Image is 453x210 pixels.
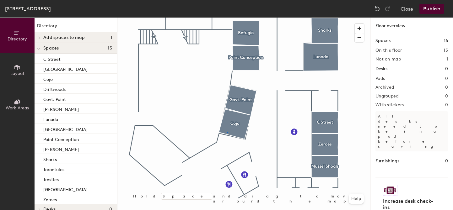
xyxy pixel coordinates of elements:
[43,46,59,51] span: Spaces
[10,71,24,76] span: Layout
[375,66,387,72] h1: Desks
[419,4,444,14] button: Publish
[370,18,453,32] h1: Floor overview
[375,85,394,90] h2: Archived
[375,111,448,151] p: All desks need to be in a pod before saving
[43,95,66,102] p: Govt. Point
[375,57,401,62] h2: Not on map
[445,85,448,90] h2: 0
[444,37,448,44] h1: 16
[445,76,448,81] h2: 0
[43,125,88,132] p: [GEOGRAPHIC_DATA]
[349,194,364,204] button: Help
[108,46,112,51] span: 15
[43,85,66,92] p: Driftwoods
[445,102,448,108] h2: 0
[383,185,397,196] img: Sticker logo
[384,6,391,12] img: Redo
[43,155,57,162] p: Sharks
[401,4,413,14] button: Close
[6,105,29,111] span: Work Areas
[375,102,404,108] h2: With stickers
[43,195,57,202] p: Zeroes
[43,145,79,152] p: [PERSON_NAME]
[43,65,88,72] p: [GEOGRAPHIC_DATA]
[43,135,79,142] p: Point Conception
[43,105,79,112] p: [PERSON_NAME]
[445,94,448,99] h2: 0
[446,57,448,62] h2: 1
[444,48,448,53] h2: 15
[43,175,59,182] p: Trestles
[8,36,27,42] span: Directory
[43,115,58,122] p: Lunada
[43,75,53,82] p: Cojo
[43,165,64,172] p: Tarantulas
[375,76,385,81] h2: Pods
[445,158,448,165] h1: 0
[375,37,391,44] h1: Spaces
[43,35,85,40] span: Add spaces to map
[43,185,88,192] p: [GEOGRAPHIC_DATA]
[375,158,399,165] h1: Furnishings
[5,5,51,13] div: [STREET_ADDRESS]
[374,6,380,12] img: Undo
[43,55,61,62] p: C Street
[375,94,399,99] h2: Ungrouped
[35,23,117,32] h1: Directory
[445,66,448,72] h1: 0
[111,35,112,40] span: 1
[375,48,402,53] h2: On this floor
